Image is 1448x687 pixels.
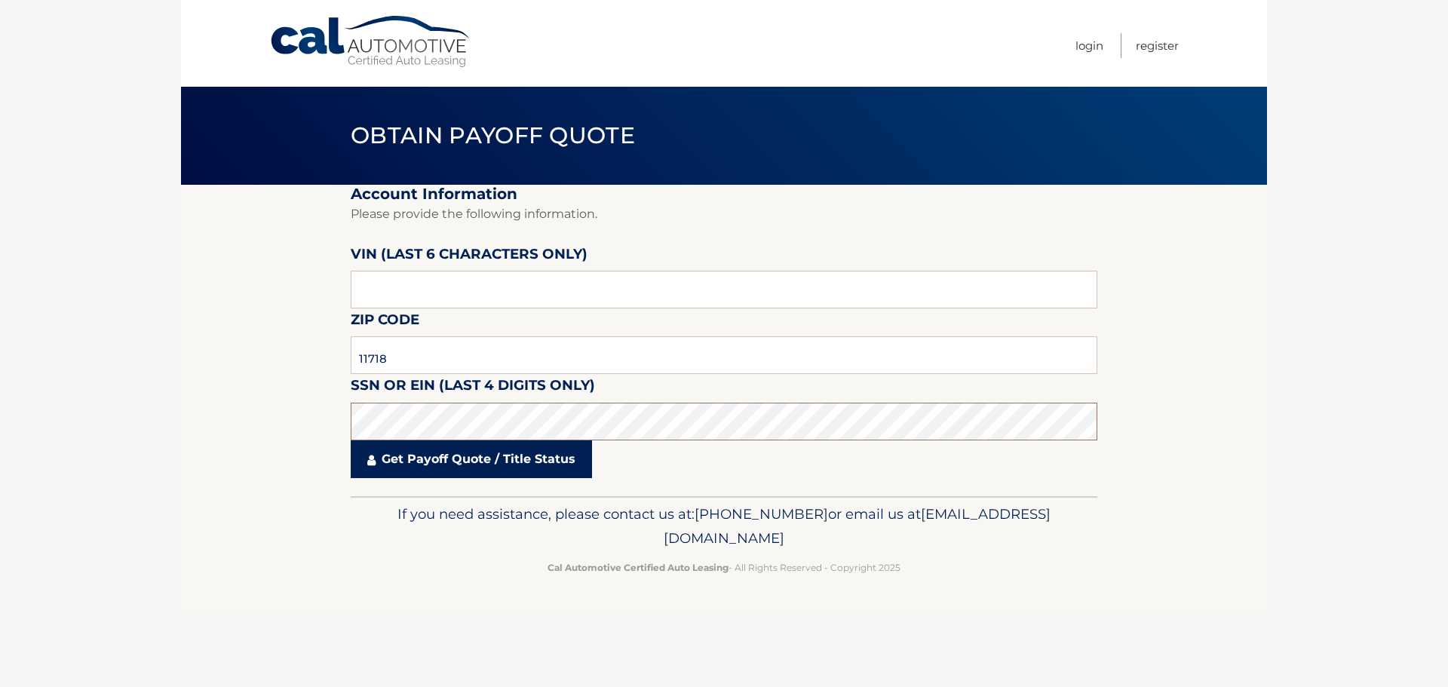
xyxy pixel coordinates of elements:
[360,560,1088,575] p: - All Rights Reserved - Copyright 2025
[351,204,1097,225] p: Please provide the following information.
[360,502,1088,551] p: If you need assistance, please contact us at: or email us at
[1136,33,1179,58] a: Register
[351,121,635,149] span: Obtain Payoff Quote
[1075,33,1103,58] a: Login
[351,374,595,402] label: SSN or EIN (last 4 digits only)
[548,562,729,573] strong: Cal Automotive Certified Auto Leasing
[351,440,592,478] a: Get Payoff Quote / Title Status
[351,243,587,271] label: VIN (last 6 characters only)
[269,15,473,69] a: Cal Automotive
[695,505,828,523] span: [PHONE_NUMBER]
[351,308,419,336] label: Zip Code
[351,185,1097,204] h2: Account Information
